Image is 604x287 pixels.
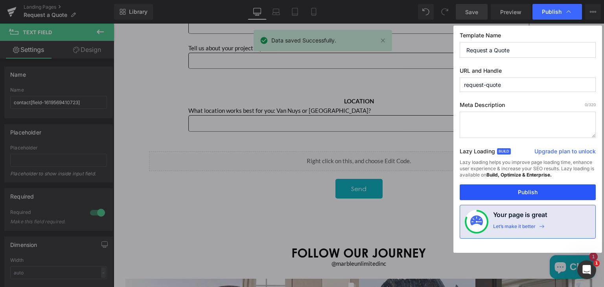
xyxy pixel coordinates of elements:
div: Lazy loading helps you improve page loading time, enhance user experience & increase your SEO res... [460,159,596,184]
a: Upgrade plan to unlock [534,147,596,158]
span: 1 [593,260,600,267]
label: Meta Description [460,101,596,112]
img: onboarding-status.svg [470,215,483,228]
span: /320 [585,102,596,107]
iframe: Intercom live chat [577,260,596,279]
strong: FOLLOW OUR JOURNEY [178,221,313,237]
inbox-online-store-chat: Shopify online store chat [434,232,484,257]
button: Send [222,155,269,175]
h4: Your page is great [493,210,547,223]
span: 0 [585,102,587,107]
span: Build [497,148,511,155]
label: URL and Handle [460,67,596,77]
button: Publish [460,184,596,200]
label: Template Name [460,32,596,42]
p: What location works best for you: Van Nuys or [GEOGRAPHIC_DATA]? [75,82,416,92]
b: LOCATION [230,74,260,81]
span: Publish [542,8,562,15]
strong: Build, Optimize & Enterprise. [486,172,552,178]
p: Tell us about your project (optional) [75,20,416,29]
label: Lazy Loading [460,146,495,159]
div: Let’s make it better [493,223,536,234]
